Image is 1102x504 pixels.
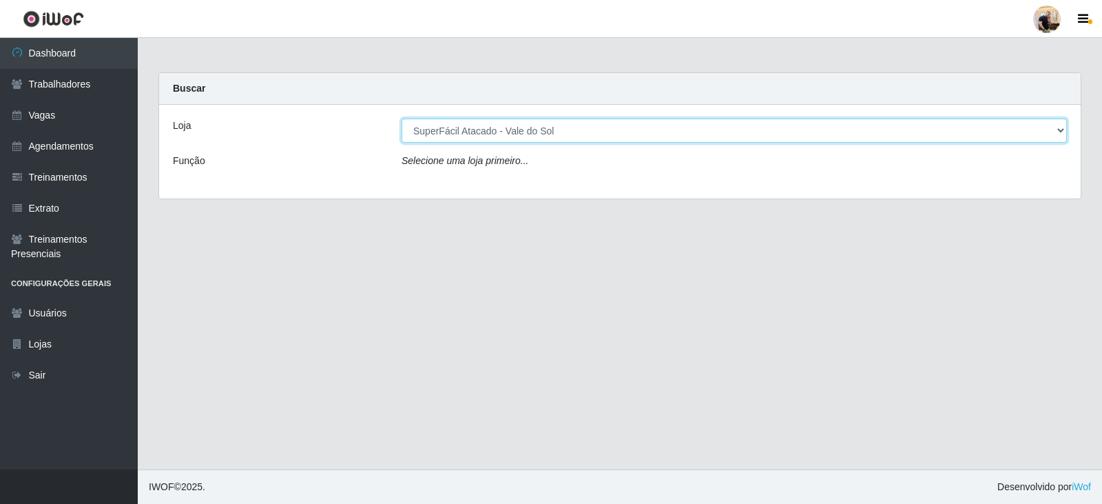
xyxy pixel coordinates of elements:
[402,155,528,166] i: Selecione uma loja primeiro...
[149,481,174,492] span: IWOF
[1072,481,1091,492] a: iWof
[23,10,84,28] img: CoreUI Logo
[173,154,205,168] label: Função
[173,83,205,94] strong: Buscar
[173,119,191,133] label: Loja
[149,480,205,494] span: © 2025 .
[997,480,1091,494] span: Desenvolvido por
